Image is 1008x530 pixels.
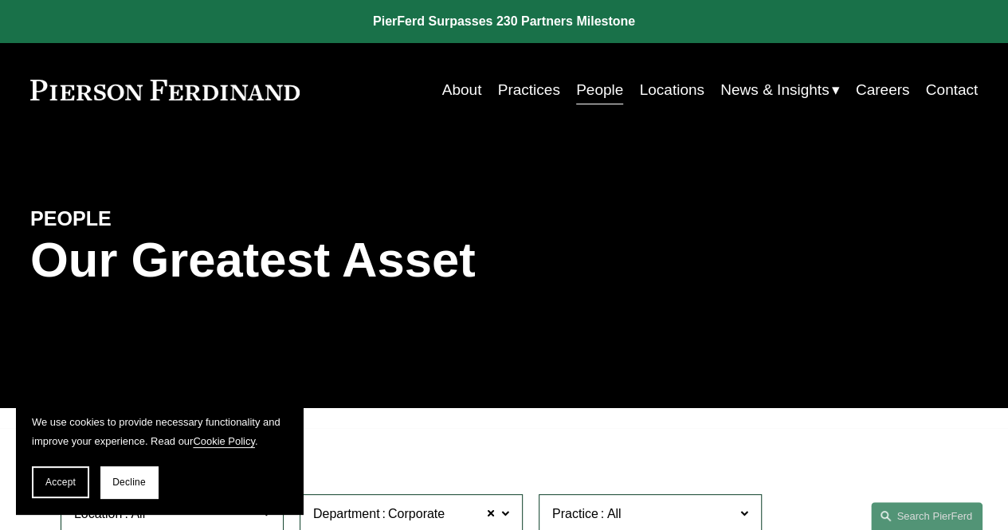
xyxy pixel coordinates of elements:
[856,75,910,105] a: Careers
[74,507,123,520] span: Location
[639,75,704,105] a: Locations
[576,75,623,105] a: People
[871,502,983,530] a: Search this site
[45,477,76,488] span: Accept
[30,232,662,288] h1: Our Greatest Asset
[442,75,482,105] a: About
[30,206,267,232] h4: PEOPLE
[720,77,829,104] span: News & Insights
[552,507,598,520] span: Practice
[32,466,89,498] button: Accept
[720,75,839,105] a: folder dropdown
[112,477,146,488] span: Decline
[193,435,255,447] a: Cookie Policy
[498,75,560,105] a: Practices
[16,397,303,514] section: Cookie banner
[100,466,158,498] button: Decline
[32,413,287,450] p: We use cookies to provide necessary functionality and improve your experience. Read our .
[313,507,380,520] span: Department
[926,75,979,105] a: Contact
[388,504,445,524] span: Corporate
